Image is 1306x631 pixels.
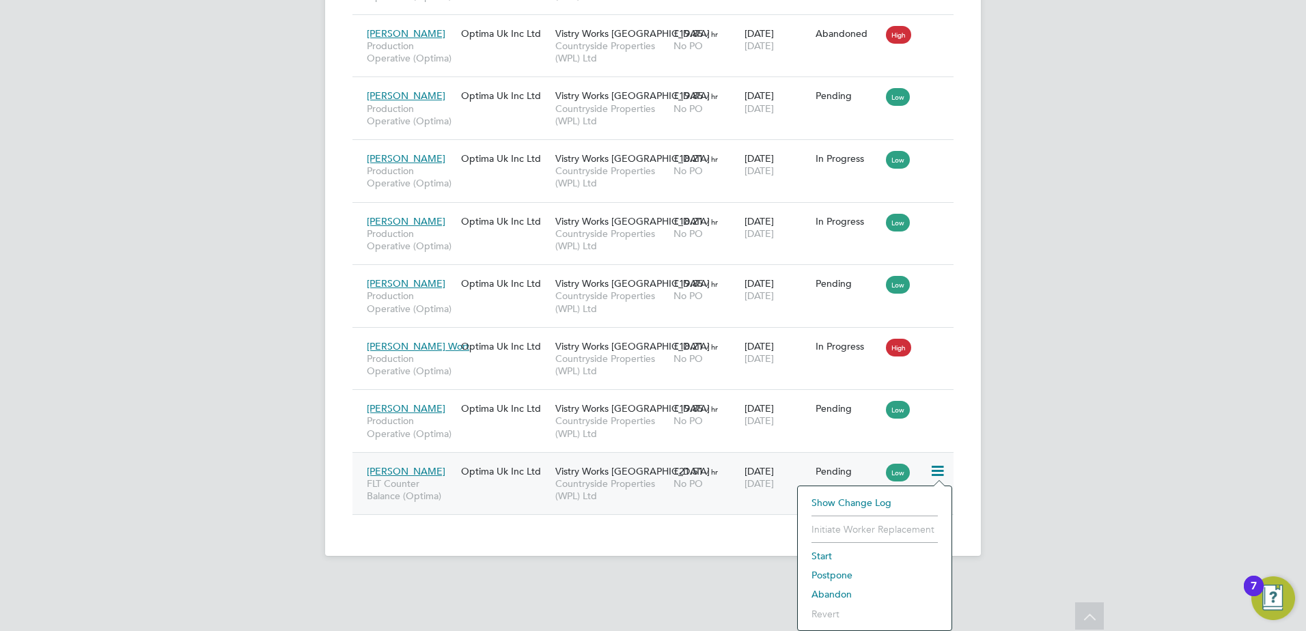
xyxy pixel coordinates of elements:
span: Vistry Works [GEOGRAPHIC_DATA] [555,465,710,477]
a: [PERSON_NAME]Production Operative (Optima)Optima Uk Inc LtdVistry Works [GEOGRAPHIC_DATA]Countrys... [363,82,954,94]
span: [PERSON_NAME] [367,215,445,227]
span: Production Operative (Optima) [367,102,454,127]
span: [PERSON_NAME] [367,89,445,102]
span: Countryside Properties (WPL) Ltd [555,290,667,314]
span: £18.21 [673,340,704,352]
span: FLT Counter Balance (Optima) [367,477,454,502]
span: No PO [673,477,703,490]
span: Vistry Works [GEOGRAPHIC_DATA] [555,215,710,227]
div: [DATE] [741,270,812,309]
span: / hr [706,29,718,39]
span: Countryside Properties (WPL) Ltd [555,165,667,189]
span: Production Operative (Optima) [367,227,454,252]
span: / hr [706,341,718,352]
span: [DATE] [745,227,774,240]
span: [PERSON_NAME] [367,27,445,40]
span: No PO [673,40,703,52]
span: Production Operative (Optima) [367,40,454,64]
span: Vistry Works [GEOGRAPHIC_DATA] [555,152,710,165]
span: Production Operative (Optima) [367,352,454,377]
span: Countryside Properties (WPL) Ltd [555,102,667,127]
a: [PERSON_NAME]Production Operative (Optima)Optima Uk Inc LtdVistry Works [GEOGRAPHIC_DATA]Countrys... [363,208,954,219]
span: [DATE] [745,165,774,177]
div: Pending [816,89,880,102]
span: No PO [673,290,703,302]
span: No PO [673,352,703,365]
li: Postpone [805,565,945,585]
div: [DATE] [741,333,812,371]
span: / hr [706,404,718,414]
span: Vistry Works [GEOGRAPHIC_DATA] [555,277,710,290]
li: Show change log [805,493,945,512]
span: Vistry Works [GEOGRAPHIC_DATA] [555,27,710,40]
div: [DATE] [741,83,812,121]
span: / hr [706,466,718,477]
span: Countryside Properties (WPL) Ltd [555,352,667,377]
span: Countryside Properties (WPL) Ltd [555,40,667,64]
div: In Progress [816,215,880,227]
span: Low [886,214,910,232]
span: No PO [673,227,703,240]
div: [DATE] [741,458,812,496]
span: Vistry Works [GEOGRAPHIC_DATA] [555,402,710,415]
span: Vistry Works [GEOGRAPHIC_DATA] [555,340,710,352]
div: [DATE] [741,20,812,59]
a: [PERSON_NAME]FLT Counter Balance (Optima)Optima Uk Inc LtdVistry Works [GEOGRAPHIC_DATA]Countrysi... [363,458,954,469]
span: Countryside Properties (WPL) Ltd [555,227,667,252]
span: / hr [706,216,718,227]
button: Open Resource Center, 7 new notifications [1251,576,1295,620]
span: [DATE] [745,290,774,302]
span: [DATE] [745,40,774,52]
span: Low [886,276,910,294]
span: [PERSON_NAME] [367,277,445,290]
span: Low [886,88,910,106]
div: In Progress [816,152,880,165]
span: No PO [673,415,703,427]
div: Optima Uk Inc Ltd [458,145,552,171]
span: Production Operative (Optima) [367,290,454,314]
a: [PERSON_NAME]Production Operative (Optima)Optima Uk Inc LtdVistry Works [GEOGRAPHIC_DATA]Countrys... [363,270,954,281]
span: Low [886,151,910,169]
span: Countryside Properties (WPL) Ltd [555,415,667,439]
div: [DATE] [741,395,812,434]
span: Low [886,401,910,419]
span: [DATE] [745,352,774,365]
li: Abandon [805,585,945,604]
span: £19.85 [673,27,704,40]
div: Optima Uk Inc Ltd [458,458,552,484]
a: [PERSON_NAME]Production Operative (Optima)Optima Uk Inc LtdVistry Works [GEOGRAPHIC_DATA]Countrys... [363,395,954,406]
span: Low [886,464,910,481]
span: High [886,26,911,44]
span: [DATE] [745,102,774,115]
a: [PERSON_NAME]Production Operative (Optima)Optima Uk Inc LtdVistry Works [GEOGRAPHIC_DATA]Countrys... [363,145,954,156]
span: / hr [706,279,718,289]
span: [PERSON_NAME] [367,152,445,165]
span: Production Operative (Optima) [367,415,454,439]
span: No PO [673,165,703,177]
div: Optima Uk Inc Ltd [458,333,552,359]
div: Optima Uk Inc Ltd [458,83,552,109]
span: [DATE] [745,477,774,490]
span: Vistry Works [GEOGRAPHIC_DATA] [555,89,710,102]
span: [DATE] [745,415,774,427]
li: Revert [805,604,945,623]
span: / hr [706,91,718,101]
span: Production Operative (Optima) [367,165,454,189]
a: [PERSON_NAME] WortProduction Operative (Optima)Optima Uk Inc LtdVistry Works [GEOGRAPHIC_DATA]Cou... [363,333,954,344]
span: / hr [706,154,718,164]
div: Optima Uk Inc Ltd [458,208,552,234]
span: [PERSON_NAME] [367,465,445,477]
div: Abandoned [816,27,880,40]
li: Start [805,546,945,565]
div: Optima Uk Inc Ltd [458,395,552,421]
span: [PERSON_NAME] Wort [367,340,469,352]
div: 7 [1251,586,1257,604]
span: £19.85 [673,277,704,290]
div: [DATE] [741,145,812,184]
span: £18.21 [673,215,704,227]
div: [DATE] [741,208,812,247]
span: [PERSON_NAME] [367,402,445,415]
li: Initiate Worker Replacement [805,520,945,539]
div: In Progress [816,340,880,352]
span: £19.85 [673,402,704,415]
